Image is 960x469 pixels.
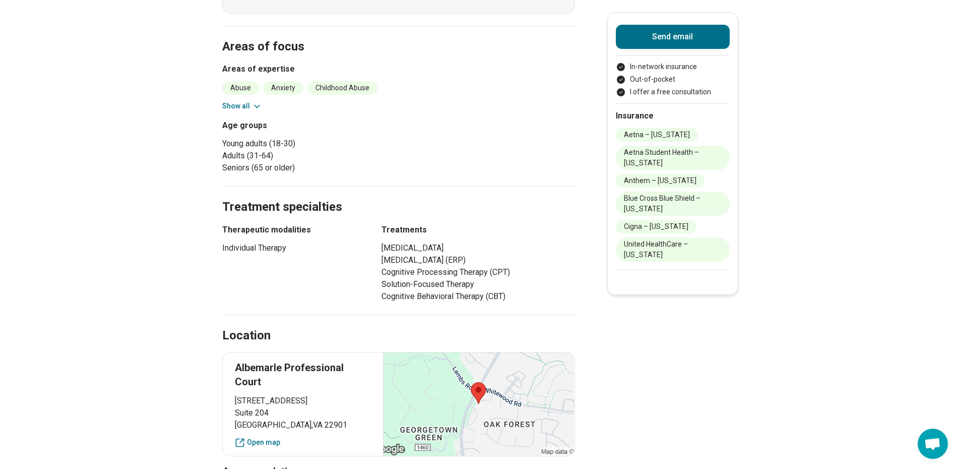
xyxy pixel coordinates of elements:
[222,174,575,216] h2: Treatment specialties
[235,395,371,407] span: [STREET_ADDRESS]
[616,238,730,262] li: United HealthCare – [US_STATE]
[263,81,303,95] li: Anxiety
[381,290,575,303] li: Cognitive Behavioral Therapy (CBT)
[381,242,575,254] li: [MEDICAL_DATA]
[616,62,730,72] li: In-network insurance
[235,361,371,389] p: Albemarle Professional Court
[307,81,377,95] li: Childhood Abuse
[222,101,262,111] button: Show all
[616,110,730,122] h2: Insurance
[616,62,730,97] ul: Payment options
[235,419,371,431] span: [GEOGRAPHIC_DATA] , VA 22901
[222,224,363,236] h3: Therapeutic modalities
[222,242,363,254] li: Individual Therapy
[616,128,698,142] li: Aetna – [US_STATE]
[616,192,730,216] li: Blue Cross Blue Shield – [US_STATE]
[222,63,575,75] h3: Areas of expertise
[222,162,395,174] li: Seniors (65 or older)
[381,278,575,290] li: Solution-Focused Therapy
[235,407,371,419] span: Suite 204
[381,266,575,278] li: Cognitive Processing Therapy (CPT)
[222,150,395,162] li: Adults (31-64)
[616,87,730,97] li: I offer a free consultation
[616,25,730,49] button: Send email
[616,174,705,188] li: Anthem – [US_STATE]
[222,327,271,344] h2: Location
[222,120,395,132] h3: Age groups
[616,220,696,233] li: Cigna – [US_STATE]
[381,254,575,266] li: [MEDICAL_DATA] (ERP)
[616,74,730,85] li: Out-of-pocket
[222,14,575,55] h2: Areas of focus
[918,429,948,459] div: Open chat
[381,224,575,236] h3: Treatments
[222,81,259,95] li: Abuse
[222,138,395,150] li: Young adults (18-30)
[235,437,371,448] a: Open map
[616,146,730,170] li: Aetna Student Health – [US_STATE]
